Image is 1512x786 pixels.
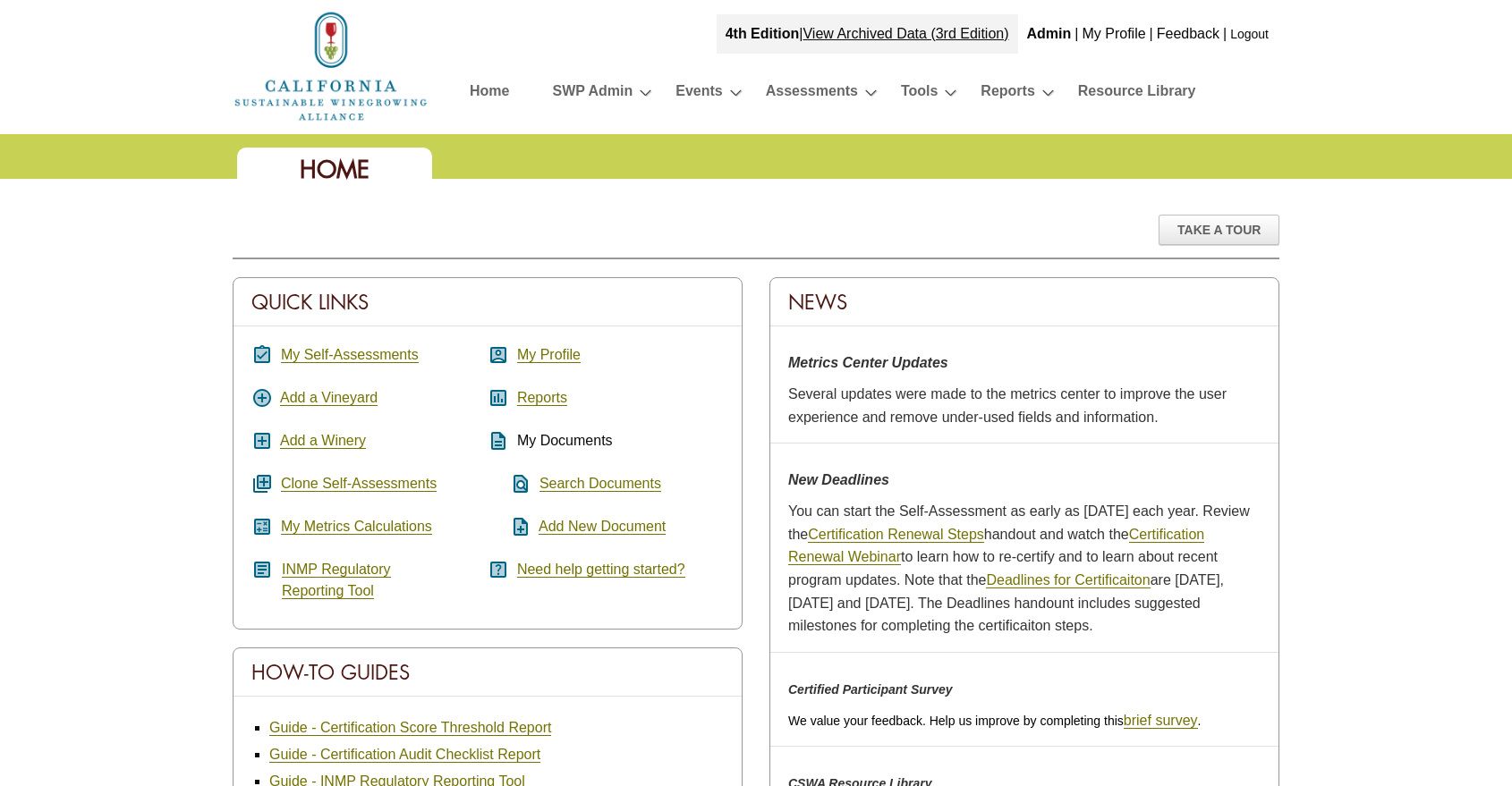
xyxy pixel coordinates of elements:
[1148,14,1155,54] div: |
[1027,26,1072,41] b: Admin
[788,355,948,370] strong: Metrics Center Updates
[281,476,437,492] a: Clone Self-Assessments
[1221,14,1228,54] div: |
[675,79,722,110] a: Events
[1124,713,1198,729] a: brief survey
[539,519,666,535] a: Add New Document
[1159,215,1279,245] div: Take A Tour
[901,79,938,110] a: Tools
[770,278,1278,326] div: News
[251,516,273,537] i: calculate
[766,79,858,110] a: Assessments
[251,559,273,580] i: article
[488,430,509,452] i: description
[788,714,1201,728] span: We value your feedback. Help us improve by completing this .
[269,720,551,736] a: Guide - Certification Score Threshold Report
[488,387,509,409] i: assessment
[233,57,429,72] a: Home
[517,433,613,448] span: My Documents
[788,386,1227,425] span: Several updates were made to the metrics center to improve the user experience and remove under-u...
[539,476,661,492] a: Search Documents
[488,516,531,537] i: note_add
[234,278,742,326] div: Quick Links
[1082,26,1145,41] a: My Profile
[803,26,1008,41] a: View Archived Data (3rd Edition)
[788,472,889,487] strong: New Deadlines
[808,527,984,543] a: Certification Renewal Steps
[788,682,953,697] em: Certified Participant Survey
[1157,26,1219,41] a: Feedback
[488,473,531,494] i: find_in_page
[788,500,1261,638] p: You can start the Self-Assessment as early as [DATE] each year. Review the handout and watch the ...
[552,79,633,110] a: SWP Admin
[1073,14,1080,54] div: |
[282,562,391,599] a: INMP RegulatoryReporting Tool
[488,559,509,580] i: help_center
[281,519,432,535] a: My Metrics Calculations
[280,433,366,449] a: Add a Winery
[717,14,1018,54] div: |
[470,79,509,110] a: Home
[251,387,273,409] i: add_circle
[726,26,800,41] strong: 4th Edition
[281,347,419,363] a: My Self-Assessments
[280,390,378,406] a: Add a Vineyard
[300,154,370,185] span: Home
[251,473,273,494] i: queue
[517,562,685,578] a: Need help getting started?
[251,430,273,452] i: add_box
[986,572,1150,588] a: Deadlines for Certificaiton
[981,79,1034,110] a: Reports
[517,390,567,406] a: Reports
[251,344,273,366] i: assignment_turned_in
[1230,27,1269,41] a: Logout
[234,648,742,697] div: How-To Guides
[233,9,429,123] img: logo_cswa2x.png
[269,747,540,763] a: Guide - Certification Audit Checklist Report
[488,344,509,366] i: account_box
[1078,79,1196,110] a: Resource Library
[517,347,581,363] a: My Profile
